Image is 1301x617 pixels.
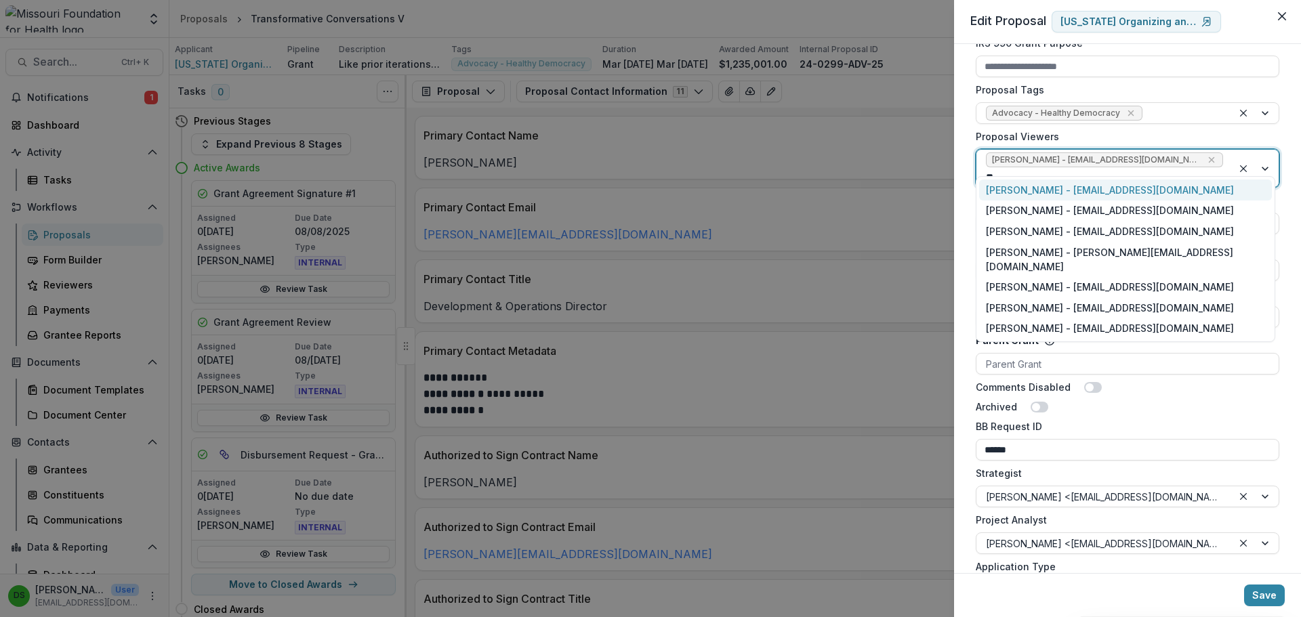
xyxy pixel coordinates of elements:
[1205,153,1218,167] div: Remove Deena Scotti - dlauverscotti@mffh.org
[992,155,1201,165] span: [PERSON_NAME] - [EMAIL_ADDRESS][DOMAIN_NAME]
[976,559,1271,574] label: Application Type
[976,419,1271,433] label: BB Request ID
[976,380,1071,394] label: Comments Disabled
[992,108,1120,118] span: Advocacy - Healthy Democracy
[979,318,1272,339] div: [PERSON_NAME] - [EMAIL_ADDRESS][DOMAIN_NAME]
[976,400,1017,414] label: Archived
[979,179,1272,200] div: [PERSON_NAME] - [EMAIL_ADDRESS][DOMAIN_NAME]
[976,83,1271,97] label: Proposal Tags
[979,276,1272,297] div: [PERSON_NAME] - [EMAIL_ADDRESS][DOMAIN_NAME]
[979,221,1272,242] div: [PERSON_NAME] - [EMAIL_ADDRESS][DOMAIN_NAME]
[1235,535,1252,551] div: Clear selected options
[1235,161,1252,177] div: Clear selected options
[1271,5,1293,27] button: Close
[976,513,1271,527] label: Project Analyst
[1052,11,1221,33] a: [US_STATE] Organizing and Voter Engagement Collaborative
[1244,584,1285,606] button: Save
[1060,16,1196,28] p: [US_STATE] Organizing and Voter Engagement Collaborative
[970,14,1046,28] span: Edit Proposal
[979,200,1272,221] div: [PERSON_NAME] - [EMAIL_ADDRESS][DOMAIN_NAME]
[976,466,1271,480] label: Strategist
[979,297,1272,318] div: [PERSON_NAME] - [EMAIL_ADDRESS][DOMAIN_NAME]
[1124,106,1138,120] div: Remove Advocacy - Healthy Democracy
[1235,105,1252,121] div: Clear selected options
[976,129,1271,144] label: Proposal Viewers
[979,242,1272,277] div: [PERSON_NAME] - [PERSON_NAME][EMAIL_ADDRESS][DOMAIN_NAME]
[1235,488,1252,505] div: Clear selected options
